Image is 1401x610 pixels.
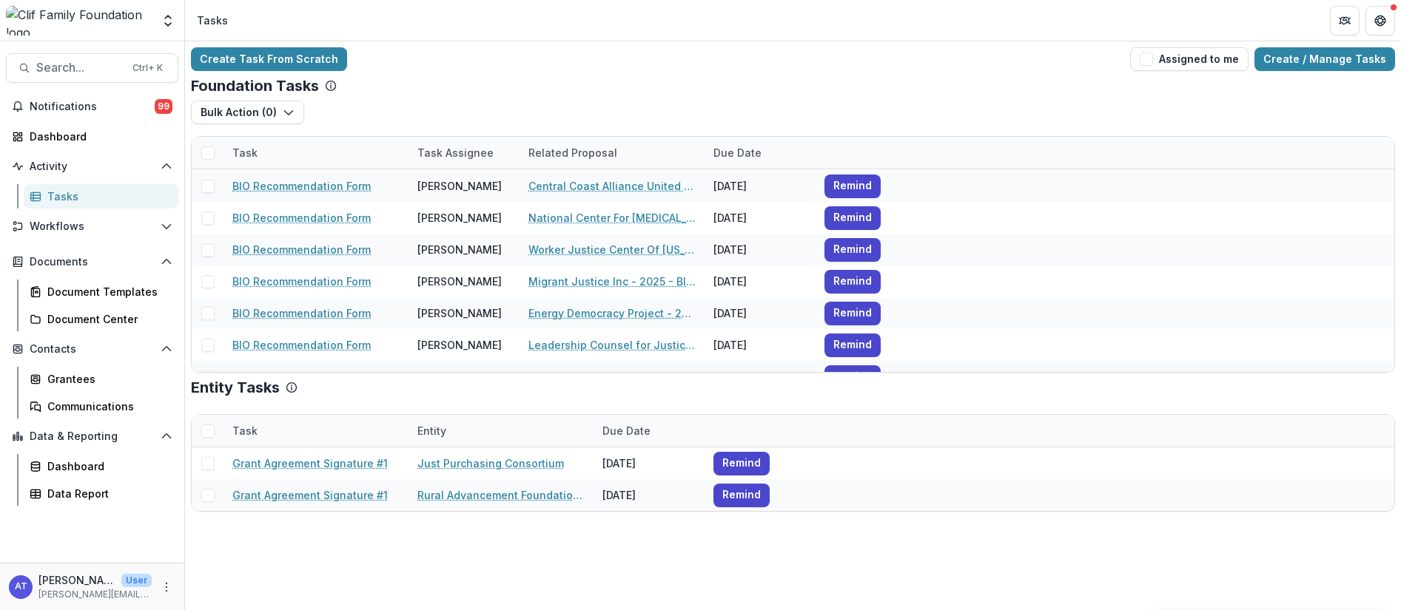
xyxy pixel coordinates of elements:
[824,302,881,325] button: Remind
[1330,6,1360,35] button: Partners
[1254,47,1395,71] a: Create / Manage Tasks
[130,60,166,76] div: Ctrl + K
[417,337,502,353] div: [PERSON_NAME]
[824,365,881,389] button: Remind
[191,379,280,396] p: Entity Tasks
[6,155,178,178] button: Open Activity
[24,481,178,506] a: Data Report
[155,99,172,114] span: 99
[705,202,816,234] div: [DATE]
[24,307,178,331] a: Document Center
[6,6,152,35] img: Clif Family Foundation logo
[24,394,178,418] a: Communications
[705,297,816,329] div: [DATE]
[520,145,626,160] div: Related Proposal
[528,369,696,384] a: Coming Clean Inc - 2025 - BIO Grant Application
[38,588,152,601] p: [PERSON_NAME][EMAIL_ADDRESS][DOMAIN_NAME]
[232,242,371,257] a: BIO Recommendation Form
[417,178,502,194] div: [PERSON_NAME]
[30,129,167,144] div: Dashboard
[6,424,178,448] button: Open Data & Reporting
[713,452,770,475] button: Remind
[158,6,178,35] button: Open entity switcher
[594,415,705,447] div: Due Date
[30,256,155,268] span: Documents
[528,178,696,194] a: Central Coast Alliance United For A Sustainable Economy - 2025 - BIO Grant Application
[224,137,409,169] div: Task
[6,250,178,274] button: Open Documents
[232,210,371,226] a: BIO Recommendation Form
[705,170,816,202] div: [DATE]
[232,337,371,353] a: BIO Recommendation Form
[824,333,881,357] button: Remind
[224,415,409,447] div: Task
[6,337,178,361] button: Open Contacts
[417,274,502,289] div: [PERSON_NAME]
[197,13,228,28] div: Tasks
[594,447,705,479] div: [DATE]
[47,311,167,327] div: Document Center
[38,572,115,588] p: [PERSON_NAME]
[24,184,178,209] a: Tasks
[528,305,696,321] a: Energy Democracy Project - 2025 - BIO Grant Application
[520,137,705,169] div: Related Proposal
[6,53,178,83] button: Search...
[232,487,388,503] a: Grant Agreement Signature #1
[224,145,266,160] div: Task
[30,160,155,173] span: Activity
[47,458,167,474] div: Dashboard
[232,178,371,194] a: BIO Recommendation Form
[6,214,178,238] button: Open Workflows
[713,484,770,507] button: Remind
[705,361,816,393] div: [DATE]
[1365,6,1395,35] button: Get Help
[6,95,178,118] button: Notifications99
[47,399,167,414] div: Communications
[528,242,696,257] a: Worker Justice Center Of [US_STATE] Inc - 2025 - BIO Grant Application
[24,367,178,391] a: Grantees
[232,369,371,384] a: BIO Recommendation Form
[191,47,347,71] a: Create Task From Scratch
[417,242,502,257] div: [PERSON_NAME]
[232,455,388,471] a: Grant Agreement Signature #1
[705,137,816,169] div: Due Date
[409,415,594,447] div: Entity
[409,137,520,169] div: Task Assignee
[417,369,502,384] div: [PERSON_NAME]
[824,206,881,230] button: Remind
[824,238,881,262] button: Remind
[24,279,178,304] a: Document Templates
[594,423,659,438] div: Due Date
[232,274,371,289] a: BIO Recommendation Form
[705,265,816,297] div: [DATE]
[528,210,696,226] a: National Center For [MEDICAL_DATA] Health Inc - 2025 - BIO Grant Application
[232,305,371,321] a: BIO Recommendation Form
[15,582,27,592] div: Ann Thrupp
[47,284,167,299] div: Document Templates
[409,145,503,160] div: Task Assignee
[30,343,155,356] span: Contacts
[705,145,770,160] div: Due Date
[705,234,816,265] div: [DATE]
[47,189,167,204] div: Tasks
[191,77,319,95] p: Foundation Tasks
[36,61,124,75] span: Search...
[30,430,155,443] span: Data & Reporting
[417,210,502,226] div: [PERSON_NAME]
[224,423,266,438] div: Task
[191,10,234,31] nav: breadcrumb
[417,487,585,503] a: Rural Advancement Foundation International-[GEOGRAPHIC_DATA]
[824,174,881,198] button: Remind
[30,220,155,233] span: Workflows
[409,423,455,438] div: Entity
[47,486,167,501] div: Data Report
[705,329,816,361] div: [DATE]
[528,337,696,353] a: Leadership Counsel for Justice and Accountability - 2025 - BIO Grant Application
[121,574,152,587] p: User
[824,270,881,294] button: Remind
[24,454,178,478] a: Dashboard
